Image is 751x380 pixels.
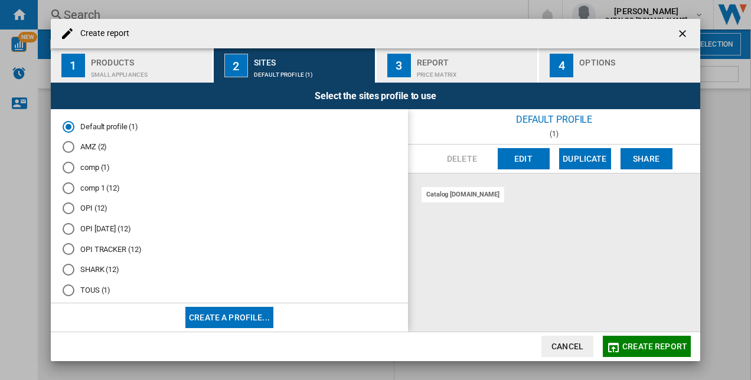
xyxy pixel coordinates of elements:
md-radio-button: OPI (12) [63,203,396,214]
div: Small appliances [91,65,207,78]
div: Products [91,53,207,65]
md-radio-button: OPI TRACKER (12) [63,244,396,255]
div: 3 [387,54,411,77]
md-radio-button: comp 1 (12) [63,182,396,194]
div: Default profile [408,109,700,130]
div: Select the sites profile to use [51,83,700,109]
button: 3 Report Price Matrix [377,48,539,83]
div: (1) [408,130,700,138]
md-radio-button: TOUS (1) [63,284,396,296]
div: catalog [DOMAIN_NAME] [422,187,504,202]
ng-md-icon: getI18NText('BUTTONS.CLOSE_DIALOG') [677,28,691,42]
button: getI18NText('BUTTONS.CLOSE_DIALOG') [672,22,696,45]
button: Delete [436,148,488,169]
md-radio-button: Default profile (1) [63,121,396,132]
div: Report [417,53,533,65]
button: 1 Products Small appliances [51,48,213,83]
button: Duplicate [559,148,611,169]
span: Create report [622,342,687,351]
button: Edit [498,148,550,169]
div: Sites [254,53,370,65]
div: Default profile (1) [254,65,370,78]
button: Cancel [541,336,593,357]
div: 1 [61,54,85,77]
div: 4 [550,54,573,77]
md-radio-button: comp (1) [63,162,396,173]
button: Create report [603,336,691,357]
div: 2 [224,54,248,77]
button: 2 Sites Default profile (1) [214,48,376,83]
button: 4 Options [539,48,700,83]
md-radio-button: OPI 26.09.25 (12) [63,223,396,234]
div: Options [579,53,696,65]
button: Share [621,148,672,169]
h4: Create report [74,28,129,40]
md-radio-button: SHARK (12) [63,264,396,276]
md-radio-button: AMZ (2) [63,142,396,153]
div: Price Matrix [417,65,533,78]
button: Create a profile... [185,307,273,328]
